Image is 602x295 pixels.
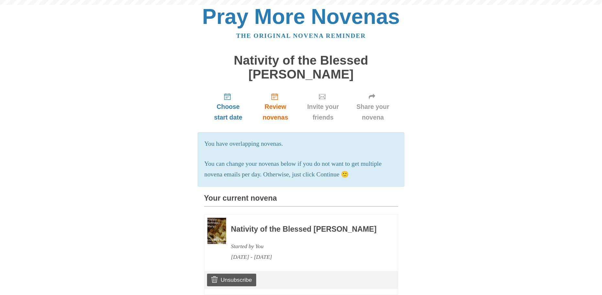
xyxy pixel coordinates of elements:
[231,252,380,262] div: [DATE] - [DATE]
[354,101,392,123] span: Share your novena
[299,88,348,126] a: Invite your friends
[207,218,226,244] img: Novena image
[202,5,400,28] a: Pray More Novenas
[204,88,253,126] a: Choose start date
[204,159,398,180] p: You can change your novenas below if you do not want to get multiple novena emails per day. Other...
[348,88,398,126] a: Share your novena
[252,88,298,126] a: Review novenas
[259,101,292,123] span: Review novenas
[204,139,398,149] p: You have overlapping novenas.
[231,225,380,234] h3: Nativity of the Blessed [PERSON_NAME]
[211,101,246,123] span: Choose start date
[231,241,380,252] div: Started by You
[207,274,256,286] a: Unsubscribe
[204,194,398,207] h3: Your current novena
[305,101,341,123] span: Invite your friends
[236,32,366,39] a: The original novena reminder
[204,54,398,81] h1: Nativity of the Blessed [PERSON_NAME]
